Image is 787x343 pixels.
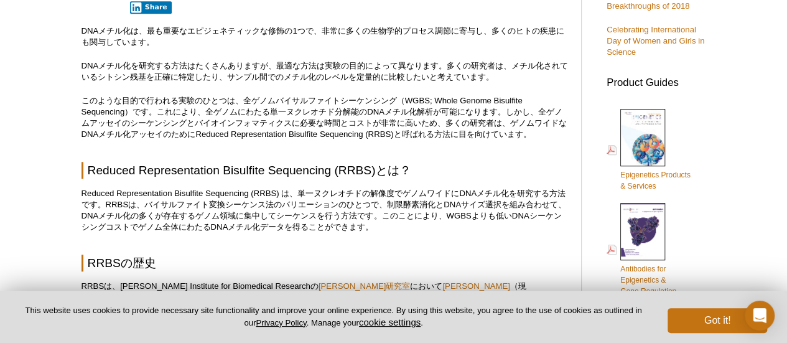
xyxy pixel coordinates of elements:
div: Open Intercom Messenger [745,301,775,331]
span: Epigenetics Products & Services [620,171,691,190]
h3: Product Guides [607,70,706,88]
h2: Reduced Representation Bisulfite Sequencing (RRBS)とは？ [81,162,569,179]
a: Celebrating International Day of Women and Girls in Science [607,25,704,57]
img: Abs_epi_2015_cover_web_70x200 [620,203,665,260]
span: Antibodies for Epigenetics & Gene Regulation [620,265,676,296]
p: DNAメチル化を研究する方法はたくさんありますが、最適な方法は実験の目的によって異なります。多くの研究者は、メチル化されているシトシン残基を正確に特定したり、サンプル間でのメチル化のレベルを定量... [81,60,569,83]
a: [PERSON_NAME]研究室 [319,281,410,291]
button: Got it! [668,308,767,333]
a: Epigenetics Products& Services [607,108,691,193]
h2: RRBSの歴史 [81,255,569,271]
button: Share [130,1,172,14]
p: RRBSは、[PERSON_NAME] Institute for Biomedical Researchの において （現 [PERSON_NAME] Institute)と同僚らにより、20... [81,281,569,314]
a: Antibodies forEpigenetics &Gene Regulation [607,202,676,298]
p: This website uses cookies to provide necessary site functionality and improve your online experie... [20,305,647,329]
iframe: X Post Button [81,1,122,13]
img: Epi_brochure_140604_cover_web_70x200 [620,109,665,166]
p: Reduced Representation Bisulfite Sequencing (RRBS) は、単一ヌクレオチドの解像度でゲノムワイドにDNAメチル化を研究する方法です。RRBSは、バ... [81,188,569,233]
a: Privacy Policy [256,318,306,327]
button: cookie settings [359,317,421,327]
p: このような目的で行われる実験のひとつは、全ゲノムバイサルファイトシーケンシング（WGBS; Whole Genome Bisulfite Sequencing）です。これにより、全ゲノムにわたる... [81,95,569,140]
p: DNAメチル化は、最も重要なエピジェネティックな修飾の1つで、非常に多くの生物学的プロセス調節に寄与し、多くのヒトの疾患にも関与しています。 [81,26,569,48]
a: [PERSON_NAME] [442,281,510,291]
